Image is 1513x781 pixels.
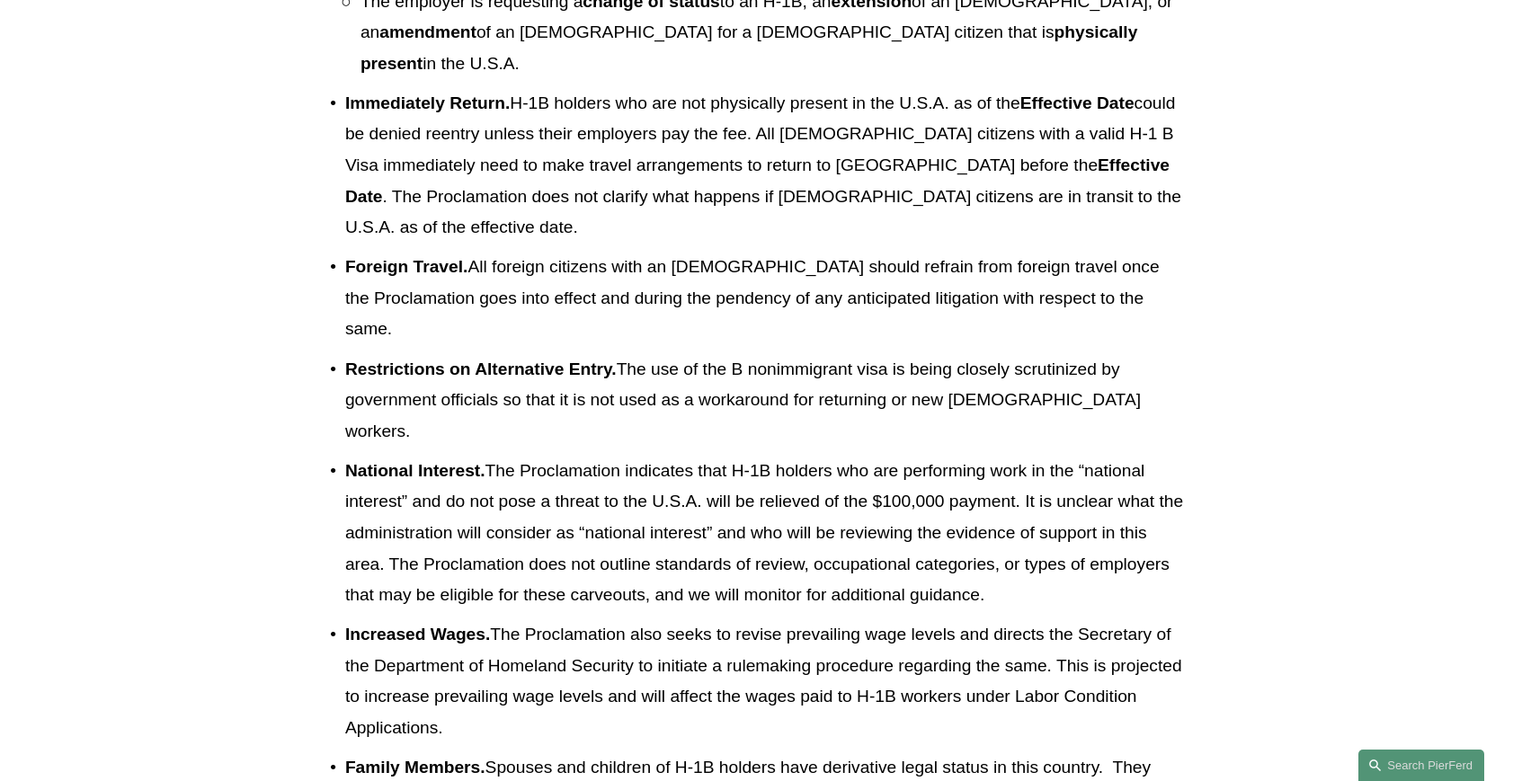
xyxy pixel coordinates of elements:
[360,22,1143,73] strong: physically present
[345,252,1183,345] p: All foreign citizens with an [DEMOGRAPHIC_DATA] should refrain from foreign travel once the Procl...
[345,758,485,777] strong: Family Members.
[1020,93,1135,112] strong: Effective Date
[345,88,1183,244] p: H-1B holders who are not physically present in the U.S.A. as of the could be denied reentry unles...
[345,461,485,480] strong: National Interest.
[345,625,490,643] strong: Increased Wages.
[345,354,1183,448] p: The use of the B nonimmigrant visa is being closely scrutinized by government officials so that i...
[345,93,510,112] strong: Immediately Return.
[345,359,617,378] strong: Restrictions on Alternative Entry.
[345,155,1174,206] strong: Effective Date
[379,22,476,41] strong: amendment
[345,456,1183,611] p: The Proclamation indicates that H-1B holders who are performing work in the “national interest” a...
[1358,750,1484,781] a: Search this site
[345,619,1183,743] p: The Proclamation also seeks to revise prevailing wage levels and directs the Secretary of the Dep...
[345,257,468,276] strong: Foreign Travel.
